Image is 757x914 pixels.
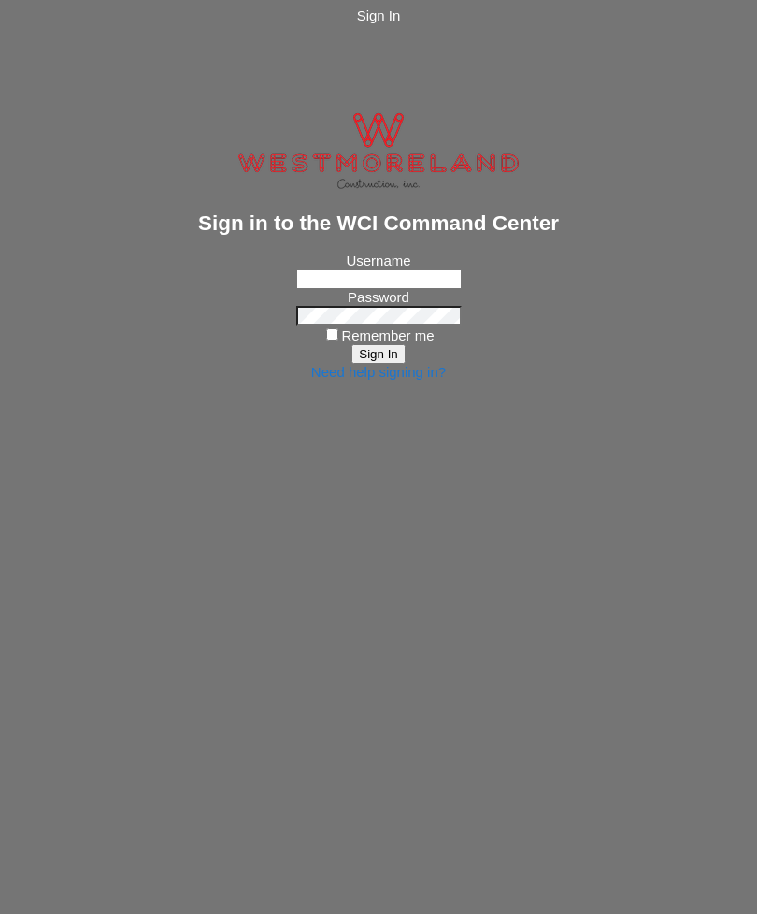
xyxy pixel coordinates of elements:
[7,210,750,236] h2: Sign in to the WCI Command Center
[311,364,446,380] a: Need help signing in?
[351,344,406,364] input: Sign In
[341,327,434,343] label: Remember me
[346,253,410,268] label: Username
[348,289,409,305] label: Password
[357,7,401,23] span: Sign In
